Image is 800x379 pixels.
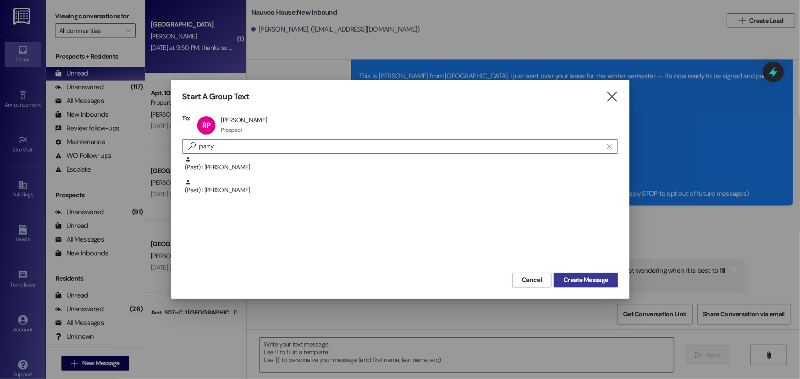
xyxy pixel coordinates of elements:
i:  [185,141,199,151]
input: Search for any contact or apartment [199,140,603,153]
i:  [607,143,612,150]
button: Clear text [603,140,618,153]
h3: Start A Group Text [182,92,249,102]
i:  [606,92,618,102]
div: (Past) : [PERSON_NAME] [185,156,618,172]
div: [PERSON_NAME] [221,116,267,124]
button: Cancel [512,273,552,287]
div: Prospect [221,126,242,134]
span: Cancel [522,275,542,285]
div: (Past) : [PERSON_NAME] [185,179,618,195]
div: (Past) : [PERSON_NAME] [182,156,618,179]
div: (Past) : [PERSON_NAME] [182,179,618,202]
span: RP [202,120,210,130]
h3: To: [182,114,191,122]
span: Create Message [563,275,608,285]
button: Create Message [554,273,618,287]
